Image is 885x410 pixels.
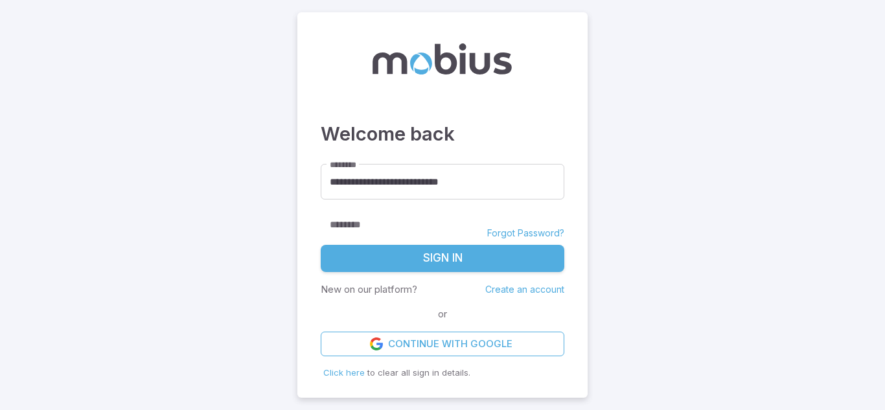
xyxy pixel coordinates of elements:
h3: Welcome back [321,120,564,148]
a: Create an account [485,284,564,295]
a: Forgot Password? [487,227,564,240]
span: Click here [323,367,365,378]
p: New on our platform? [321,282,417,297]
a: Continue with Google [321,332,564,356]
button: Sign In [321,245,564,272]
span: or [435,307,450,321]
p: to clear all sign in details. [323,367,562,380]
